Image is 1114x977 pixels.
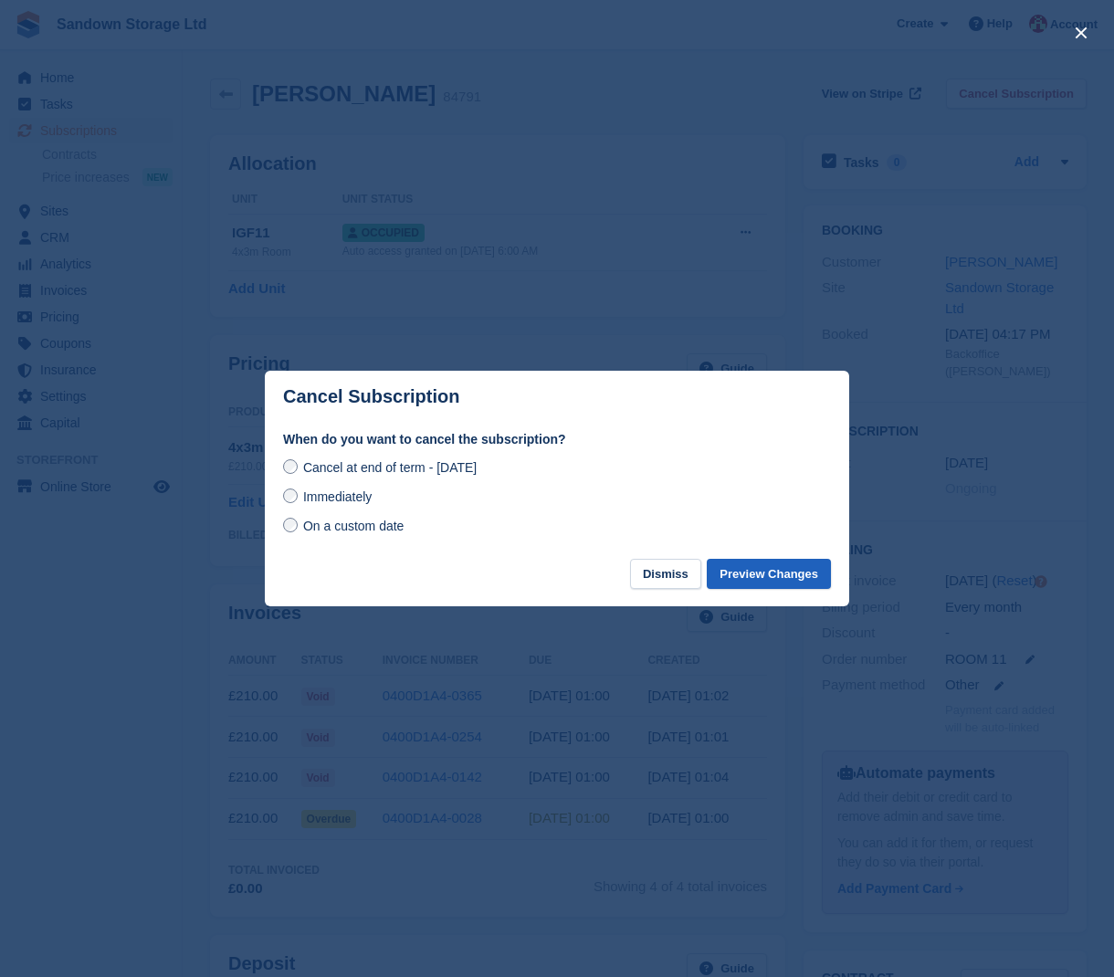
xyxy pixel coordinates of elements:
[630,559,701,589] button: Dismiss
[303,519,405,533] span: On a custom date
[283,430,831,449] label: When do you want to cancel the subscription?
[283,518,298,532] input: On a custom date
[283,459,298,474] input: Cancel at end of term - [DATE]
[303,489,372,504] span: Immediately
[303,460,477,475] span: Cancel at end of term - [DATE]
[283,488,298,503] input: Immediately
[707,559,831,589] button: Preview Changes
[283,386,459,407] p: Cancel Subscription
[1067,18,1096,47] button: close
